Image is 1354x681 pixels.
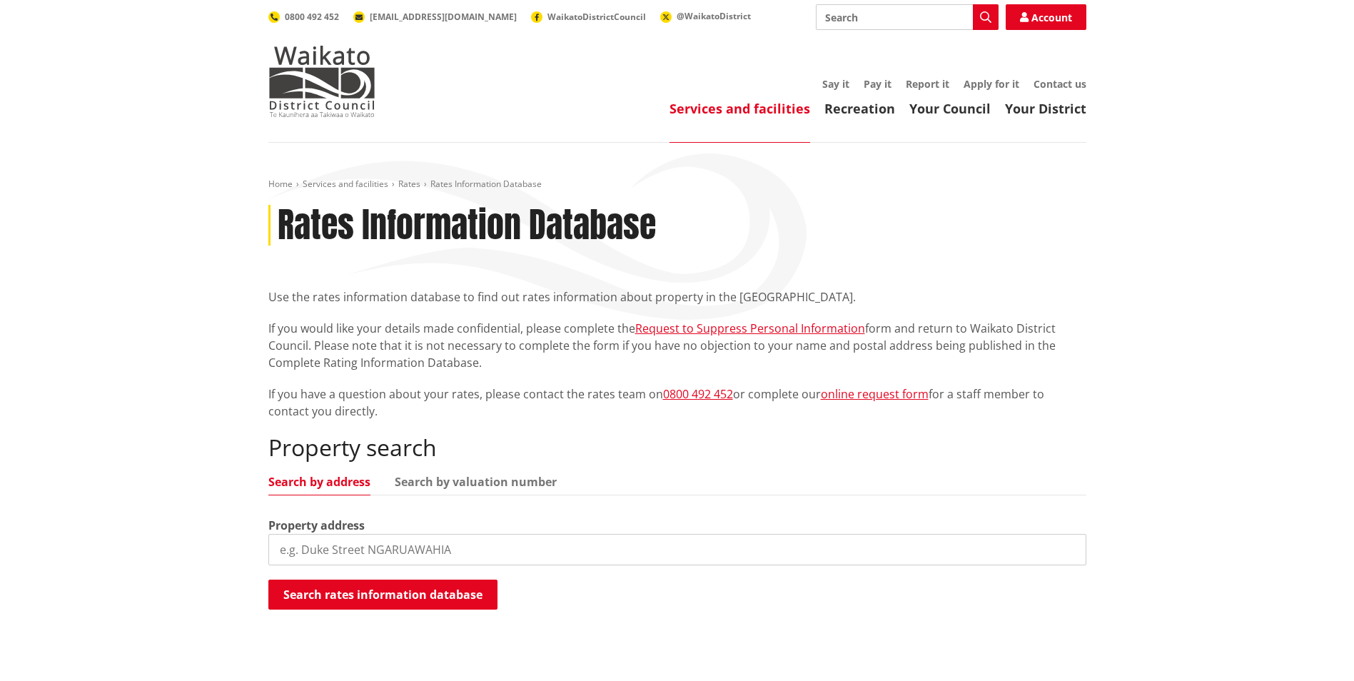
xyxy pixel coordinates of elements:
h1: Rates Information Database [278,205,656,246]
a: 0800 492 452 [268,11,339,23]
a: Your District [1005,100,1086,117]
h2: Property search [268,434,1086,461]
a: Services and facilities [670,100,810,117]
span: Rates Information Database [430,178,542,190]
a: Account [1006,4,1086,30]
a: Recreation [824,100,895,117]
a: Report it [906,77,949,91]
span: WaikatoDistrictCouncil [547,11,646,23]
a: [EMAIL_ADDRESS][DOMAIN_NAME] [353,11,517,23]
a: Apply for it [964,77,1019,91]
a: WaikatoDistrictCouncil [531,11,646,23]
a: Search by address [268,476,370,488]
a: online request form [821,386,929,402]
a: Search by valuation number [395,476,557,488]
a: Contact us [1034,77,1086,91]
p: If you would like your details made confidential, please complete the form and return to Waikato ... [268,320,1086,371]
a: @WaikatoDistrict [660,10,751,22]
a: Pay it [864,77,891,91]
label: Property address [268,517,365,534]
a: Home [268,178,293,190]
a: Say it [822,77,849,91]
span: @WaikatoDistrict [677,10,751,22]
p: If you have a question about your rates, please contact the rates team on or complete our for a s... [268,385,1086,420]
iframe: Messenger Launcher [1288,621,1340,672]
span: 0800 492 452 [285,11,339,23]
p: Use the rates information database to find out rates information about property in the [GEOGRAPHI... [268,288,1086,306]
nav: breadcrumb [268,178,1086,191]
input: e.g. Duke Street NGARUAWAHIA [268,534,1086,565]
button: Search rates information database [268,580,497,610]
a: Your Council [909,100,991,117]
a: Request to Suppress Personal Information [635,321,865,336]
span: [EMAIL_ADDRESS][DOMAIN_NAME] [370,11,517,23]
input: Search input [816,4,999,30]
a: Rates [398,178,420,190]
img: Waikato District Council - Te Kaunihera aa Takiwaa o Waikato [268,46,375,117]
a: 0800 492 452 [663,386,733,402]
a: Services and facilities [303,178,388,190]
